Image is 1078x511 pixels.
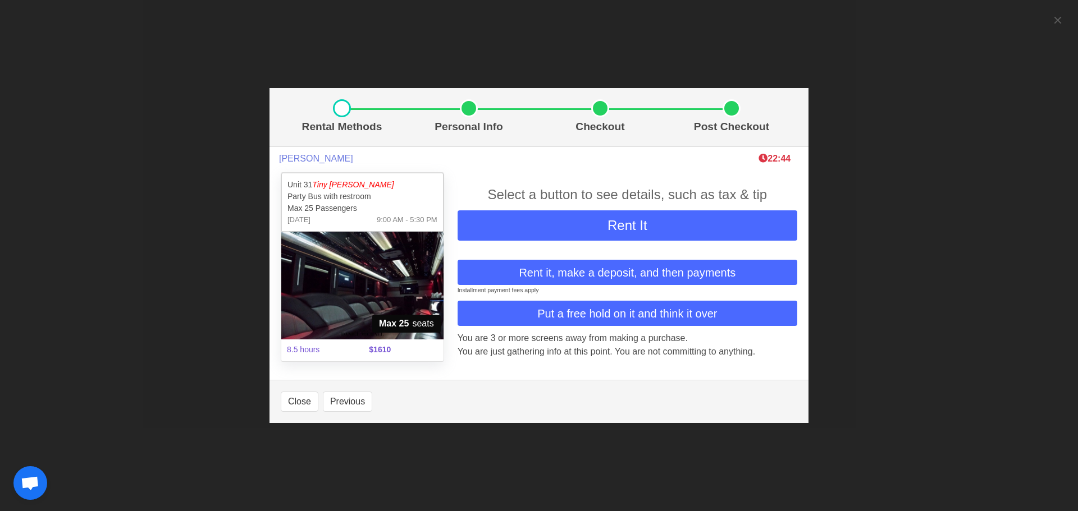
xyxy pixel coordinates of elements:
p: Rental Methods [285,119,399,135]
p: Max 25 Passengers [287,202,437,214]
p: Personal Info [408,119,530,135]
strong: Max 25 [379,317,409,330]
span: Tiny [PERSON_NAME] [312,180,394,189]
img: 31%2002.jpg [281,232,444,339]
span: Put a free hold on it and think it over [537,305,717,322]
span: [PERSON_NAME] [279,153,353,164]
span: [DATE] [287,214,310,225]
p: Checkout [539,119,661,135]
span: Rent It [607,218,647,233]
span: seats [372,315,441,333]
button: Close [281,392,318,412]
button: Put a free hold on it and think it over [458,301,797,326]
small: Installment payment fees apply [458,287,539,293]
span: 9:00 AM - 5:30 PM [377,214,437,225]
div: Select a button to see details, such as tax & tip [458,185,797,205]
p: You are 3 or more screens away from making a purchase. [458,332,797,345]
b: 22:44 [759,154,791,163]
p: You are just gathering info at this point. You are not committing to anything. [458,345,797,358]
span: Rent it, make a deposit, and then payments [519,264,736,281]
button: Previous [323,392,372,412]
div: Open chat [13,466,47,500]
button: Rent it, make a deposit, and then payments [458,260,797,285]
span: 8.5 hours [280,337,362,362]
span: The clock is ticking ⁠— this timer shows how long we'll hold this limo during checkout. If time r... [759,154,791,163]
button: Rent It [458,210,797,241]
p: Unit 31 [287,179,437,191]
p: Party Bus with restroom [287,191,437,202]
p: Post Checkout [670,119,793,135]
